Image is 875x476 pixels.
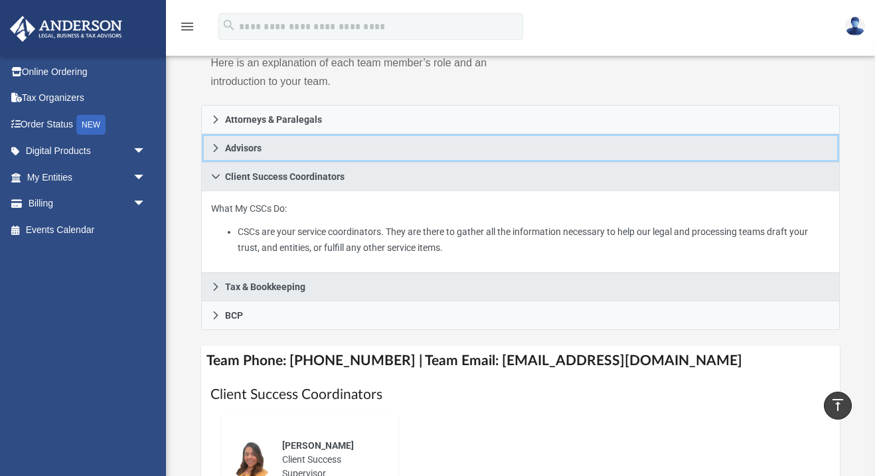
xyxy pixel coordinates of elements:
a: menu [179,25,195,35]
a: vertical_align_top [824,392,852,420]
a: My Entitiesarrow_drop_down [9,164,166,191]
span: Client Success Coordinators [225,172,345,181]
a: Advisors [201,134,839,163]
span: Attorneys & Paralegals [225,115,322,124]
span: [PERSON_NAME] [282,440,354,451]
span: BCP [225,311,243,320]
img: Anderson Advisors Platinum Portal [6,16,126,42]
a: Online Ordering [9,58,166,85]
a: Client Success Coordinators [201,163,839,191]
span: arrow_drop_down [133,164,159,191]
a: Tax Organizers [9,85,166,112]
a: Digital Productsarrow_drop_down [9,138,166,165]
li: CSCs are your service coordinators. They are there to gather all the information necessary to hel... [238,224,830,256]
img: User Pic [845,17,865,36]
p: What My CSCs Do: [211,200,829,256]
a: Order StatusNEW [9,111,166,138]
span: arrow_drop_down [133,138,159,165]
div: Client Success Coordinators [201,191,839,274]
h4: Team Phone: [PHONE_NUMBER] | Team Email: [EMAIL_ADDRESS][DOMAIN_NAME] [201,346,839,376]
span: Advisors [225,143,262,153]
h1: Client Success Coordinators [210,385,830,404]
a: Events Calendar [9,216,166,243]
i: vertical_align_top [830,397,846,413]
i: search [222,18,236,33]
div: NEW [76,115,106,135]
span: arrow_drop_down [133,191,159,218]
span: Tax & Bookkeeping [225,282,305,291]
a: Tax & Bookkeeping [201,273,839,301]
a: BCP [201,301,839,330]
a: Attorneys & Paralegals [201,105,839,134]
a: Billingarrow_drop_down [9,191,166,217]
i: menu [179,19,195,35]
p: Here is an explanation of each team member’s role and an introduction to your team. [210,54,511,91]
